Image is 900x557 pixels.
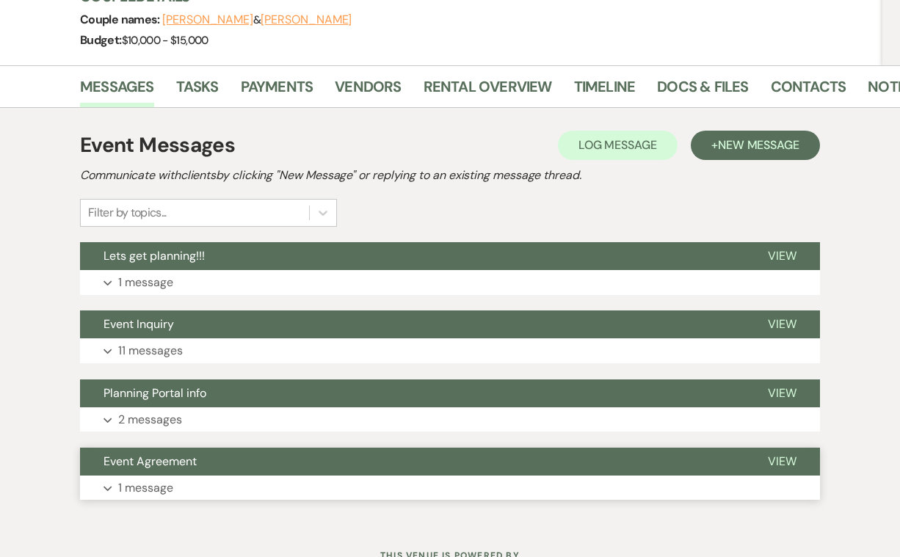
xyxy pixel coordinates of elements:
span: View [768,316,796,332]
span: Budget: [80,32,122,48]
button: 2 messages [80,407,820,432]
button: 11 messages [80,338,820,363]
span: View [768,385,796,401]
button: View [744,379,820,407]
p: 2 messages [118,410,182,429]
span: Couple names: [80,12,162,27]
h1: Event Messages [80,130,235,161]
a: Rental Overview [424,75,552,107]
button: [PERSON_NAME] [162,14,253,26]
a: Timeline [574,75,636,107]
a: Payments [241,75,313,107]
span: View [768,248,796,263]
h2: Communicate with clients by clicking "New Message" or replying to an existing message thread. [80,167,820,184]
a: Docs & Files [657,75,748,107]
a: Messages [80,75,154,107]
span: $10,000 - $15,000 [122,33,208,48]
button: View [744,310,820,338]
button: +New Message [691,131,820,160]
button: Event Agreement [80,448,744,476]
span: Event Inquiry [104,316,174,332]
span: Log Message [578,137,657,153]
p: 1 message [118,273,173,292]
span: Planning Portal info [104,385,206,401]
a: Vendors [335,75,401,107]
span: & [162,12,352,27]
button: Lets get planning!!! [80,242,744,270]
div: Filter by topics... [88,204,167,222]
p: 11 messages [118,341,183,360]
span: New Message [718,137,799,153]
button: Planning Portal info [80,379,744,407]
button: Log Message [558,131,678,160]
span: Event Agreement [104,454,197,469]
button: Event Inquiry [80,310,744,338]
button: 1 message [80,476,820,500]
p: 1 message [118,478,173,498]
button: View [744,448,820,476]
button: View [744,242,820,270]
button: 1 message [80,270,820,295]
span: Lets get planning!!! [104,248,205,263]
a: Contacts [771,75,846,107]
a: Tasks [176,75,219,107]
span: View [768,454,796,469]
button: [PERSON_NAME] [261,14,352,26]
